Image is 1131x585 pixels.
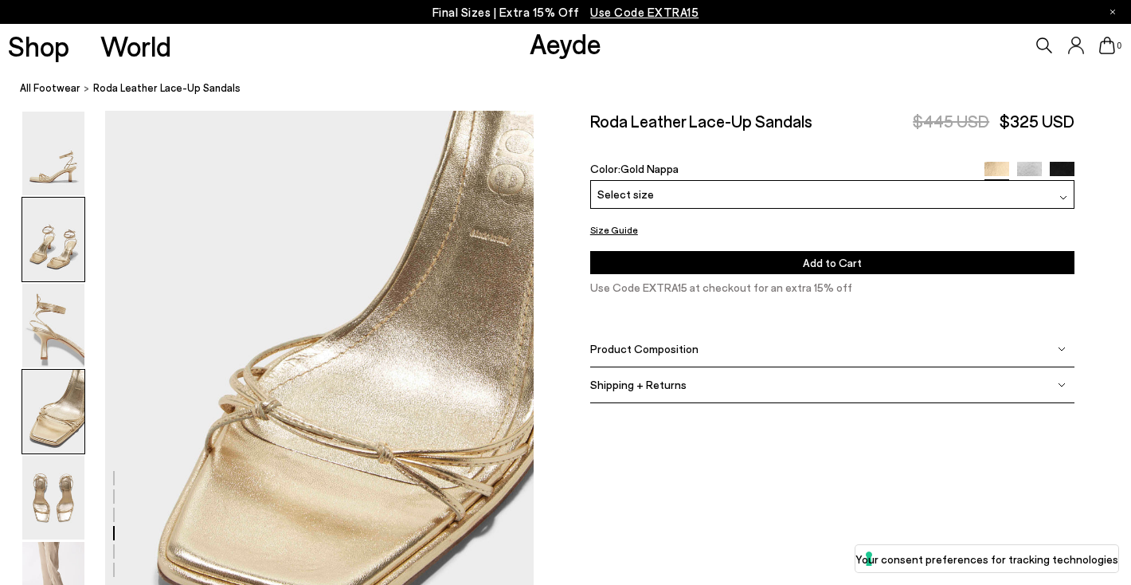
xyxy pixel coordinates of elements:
[1058,381,1066,389] img: svg%3E
[590,281,1074,294] p: Use Code EXTRA15 at checkout for an extra 15% off
[590,251,1074,274] button: Add to Cart
[100,32,171,60] a: World
[530,26,601,60] a: Aeyde
[855,551,1118,567] label: Your consent preferences for tracking technologies
[22,198,84,281] img: Roda Leather Lace-Up Sandals - Image 2
[432,2,699,22] p: Final Sizes | Extra 15% Off
[620,162,679,175] span: Gold Nappa
[20,80,80,96] a: All Footwear
[22,456,84,540] img: Roda Leather Lace-Up Sandals - Image 5
[1059,193,1067,201] img: svg%3E
[590,342,699,355] span: Product Composition
[590,162,969,180] div: Color:
[1000,111,1074,131] span: $325 USD
[22,370,84,453] img: Roda Leather Lace-Up Sandals - Image 4
[22,284,84,367] img: Roda Leather Lace-Up Sandals - Image 3
[1058,345,1066,353] img: svg%3E
[590,5,699,19] span: Navigate to /collections/ss25-final-sizes
[22,112,84,195] img: Roda Leather Lace-Up Sandals - Image 1
[590,224,638,235] button: Size Guide
[913,111,989,131] span: $445 USD
[20,67,1131,111] nav: breadcrumb
[590,111,812,131] h2: Roda Leather Lace-Up Sandals
[597,187,654,201] span: Select size
[8,32,69,60] a: Shop
[93,80,241,96] span: Roda Leather Lace-Up Sandals
[590,378,687,391] span: Shipping + Returns
[803,256,862,269] span: Add to Cart
[855,545,1118,572] button: Your consent preferences for tracking technologies
[1099,37,1115,54] a: 0
[1115,41,1123,50] span: 0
